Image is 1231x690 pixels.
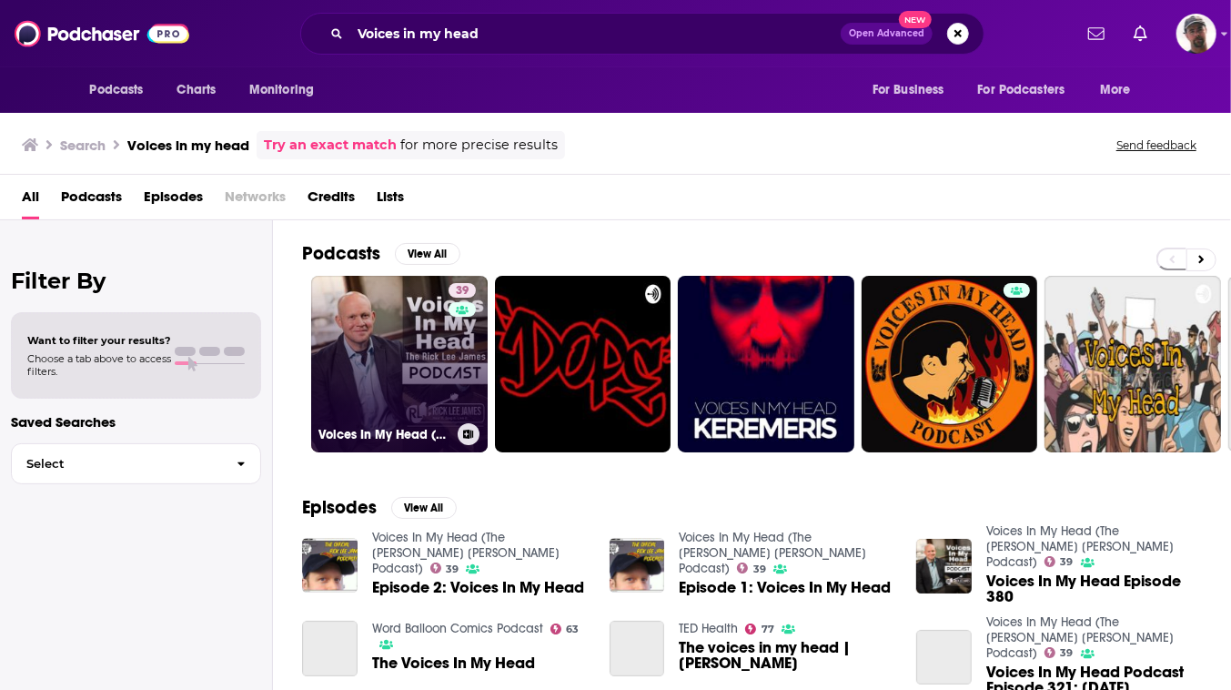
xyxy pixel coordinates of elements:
[318,427,450,442] h3: Voices In My Head (The [PERSON_NAME] [PERSON_NAME] Podcast)
[849,29,924,38] span: Open Advanced
[302,538,358,594] img: Episode 2: Voices In My Head
[966,73,1092,107] button: open menu
[679,640,894,671] span: The voices in my head | [PERSON_NAME]
[1081,18,1112,49] a: Show notifications dropdown
[1087,73,1154,107] button: open menu
[1044,556,1074,567] a: 39
[60,137,106,154] h3: Search
[350,19,841,48] input: Search podcasts, credits, & more...
[61,182,122,219] a: Podcasts
[311,276,488,452] a: 39Voices In My Head (The [PERSON_NAME] [PERSON_NAME] Podcast)
[11,443,261,484] button: Select
[395,243,460,265] button: View All
[177,77,217,103] span: Charts
[753,565,766,573] span: 39
[1176,14,1216,54] img: User Profile
[456,282,469,300] span: 39
[11,268,261,294] h2: Filter By
[737,563,766,573] a: 39
[1061,649,1074,657] span: 39
[679,530,866,576] a: Voices In My Head (The Rick Lee James Podcast)
[841,23,933,45] button: Open AdvancedNew
[302,496,377,519] h2: Episodes
[986,614,1174,661] a: Voices In My Head (The Rick Lee James Podcast)
[449,283,476,298] a: 39
[550,624,580,634] a: 63
[1126,18,1155,49] a: Show notifications dropdown
[144,182,203,219] a: Episodes
[391,497,457,519] button: View All
[249,77,314,103] span: Monitoring
[90,77,144,103] span: Podcasts
[430,563,459,573] a: 39
[302,496,457,519] a: EpisodesView All
[302,621,358,676] a: The Voices In My Head
[745,624,774,634] a: 77
[610,538,665,594] img: Episode 1: Voices In My Head
[446,565,459,573] span: 39
[899,11,932,28] span: New
[610,621,665,676] a: The voices in my head | Eleanor Longden
[679,580,891,595] a: Episode 1: Voices In My Head
[302,242,380,265] h2: Podcasts
[166,73,227,107] a: Charts
[27,334,171,347] span: Want to filter your results?
[978,77,1065,103] span: For Podcasters
[11,413,261,431] p: Saved Searches
[1044,647,1074,658] a: 39
[1176,14,1216,54] button: Show profile menu
[916,539,972,594] img: Voices In My Head Episode 380
[127,137,249,154] h3: Voices in my head
[986,523,1174,570] a: Voices In My Head (The Rick Lee James Podcast)
[27,352,171,378] span: Choose a tab above to access filters.
[1100,77,1131,103] span: More
[12,458,222,470] span: Select
[377,182,404,219] a: Lists
[1111,137,1202,153] button: Send feedback
[372,530,560,576] a: Voices In My Head (The Rick Lee James Podcast)
[762,625,774,634] span: 77
[264,135,397,156] a: Try an exact match
[372,621,543,636] a: Word Balloon Comics Podcast
[22,182,39,219] a: All
[679,640,894,671] a: The voices in my head | Eleanor Longden
[225,182,286,219] span: Networks
[372,655,535,671] a: The Voices In My Head
[566,625,579,634] span: 63
[860,73,967,107] button: open menu
[400,135,558,156] span: for more precise results
[308,182,355,219] a: Credits
[15,16,189,51] img: Podchaser - Follow, Share and Rate Podcasts
[237,73,338,107] button: open menu
[916,630,972,685] a: Voices In My Head Podcast Episode 321: Pentecost
[1061,558,1074,566] span: 39
[679,621,738,636] a: TED Health
[302,242,460,265] a: PodcastsView All
[77,73,167,107] button: open menu
[300,13,984,55] div: Search podcasts, credits, & more...
[873,77,944,103] span: For Business
[986,573,1202,604] a: Voices In My Head Episode 380
[1176,14,1216,54] span: Logged in as cjPurdy
[372,580,584,595] a: Episode 2: Voices In My Head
